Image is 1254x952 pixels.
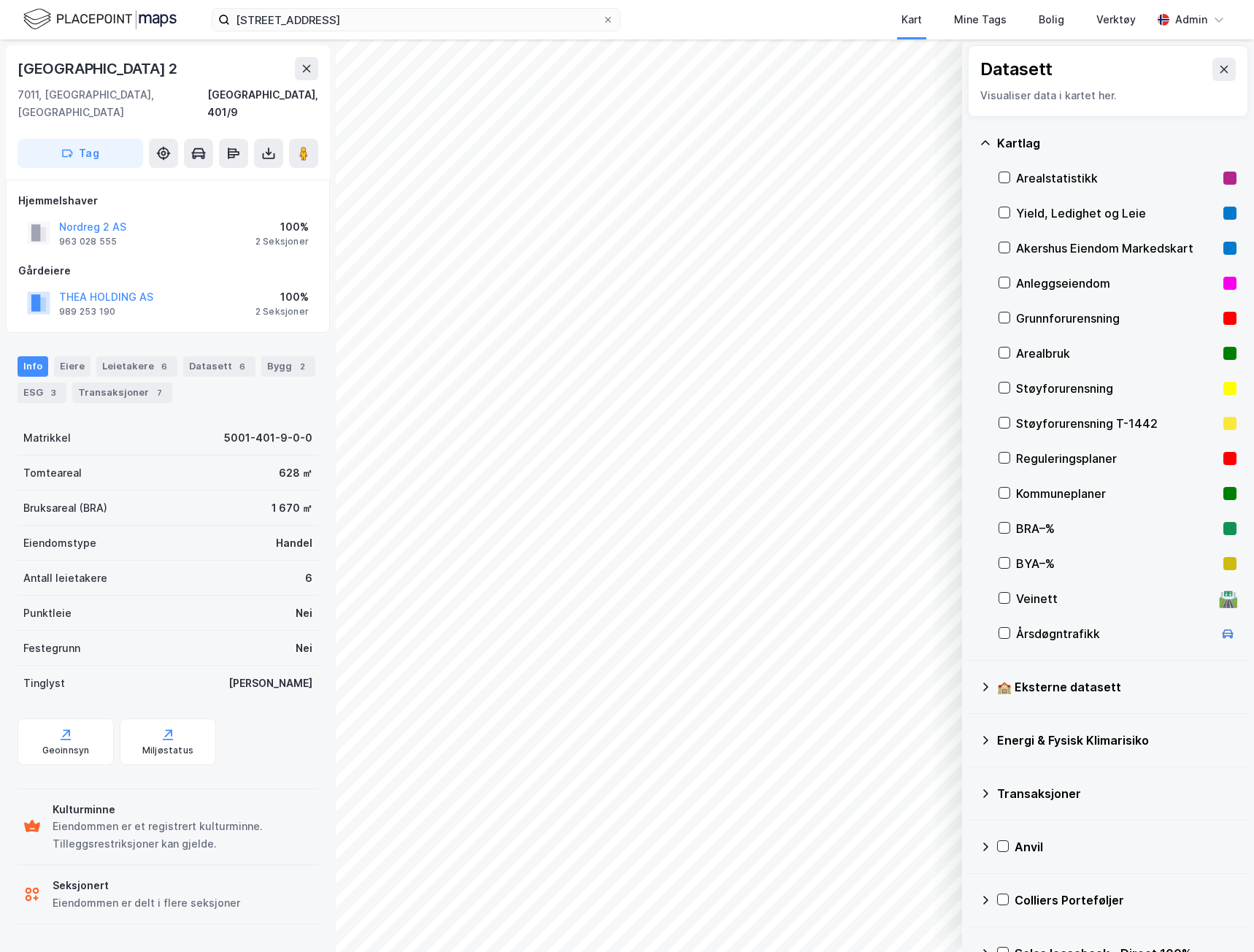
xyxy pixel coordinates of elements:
div: Grunnforurensning [1016,310,1218,327]
div: 100% [255,218,309,236]
div: Bygg [261,356,315,377]
div: Tinglyst [23,675,65,692]
div: Reguleringsplaner [1016,450,1218,467]
div: Miljøstatus [142,745,193,756]
div: BYA–% [1016,555,1218,572]
div: 🏫 Eksterne datasett [997,678,1236,696]
div: Festegrunn [23,640,80,657]
div: Nei [296,640,312,657]
div: [PERSON_NAME] [228,675,312,692]
div: 963 028 555 [59,236,117,247]
div: 🛣️ [1218,589,1238,608]
div: Punktleie [23,604,72,622]
div: Eiendommen er et registrert kulturminne. Tilleggsrestriksjoner kan gjelde. [53,818,312,853]
div: Seksjonert [53,877,240,894]
div: 100% [255,288,309,306]
div: Info [18,356,48,377]
img: logo.f888ab2527a4732fd821a326f86c7f29.svg [23,7,177,32]
div: Bolig [1039,11,1064,28]
button: Tag [18,139,143,168]
div: Anvil [1015,838,1236,856]
div: Colliers Porteføljer [1015,891,1236,909]
div: Transaksjoner [997,785,1236,802]
div: 3 [46,385,61,400]
div: Verktøy [1096,11,1136,28]
div: 2 Seksjoner [255,236,309,247]
div: 6 [157,359,172,374]
div: Antall leietakere [23,569,107,587]
div: Hjemmelshaver [18,192,318,210]
div: 2 Seksjoner [255,306,309,318]
div: 6 [235,359,250,374]
div: Støyforurensning T-1442 [1016,415,1218,432]
div: Kommuneplaner [1016,485,1218,502]
iframe: Chat Widget [1181,882,1254,952]
div: Visualiser data i kartet her. [980,87,1236,104]
div: Arealbruk [1016,345,1218,362]
div: [GEOGRAPHIC_DATA], 401/9 [207,86,318,121]
div: Geoinnsyn [42,745,90,756]
div: 5001-401-9-0-0 [224,429,312,447]
div: Energi & Fysisk Klimarisiko [997,732,1236,749]
div: Eiendommen er delt i flere seksjoner [53,894,240,912]
div: Eiere [54,356,91,377]
div: 7011, [GEOGRAPHIC_DATA], [GEOGRAPHIC_DATA] [18,86,207,121]
div: Leietakere [96,356,177,377]
div: [GEOGRAPHIC_DATA] 2 [18,57,180,80]
div: Yield, Ledighet og Leie [1016,204,1218,222]
div: 6 [305,569,312,587]
div: Mine Tags [954,11,1007,28]
div: Tomteareal [23,464,82,482]
div: Datasett [980,58,1053,81]
div: Veinett [1016,590,1213,607]
div: Nei [296,604,312,622]
div: Kulturminne [53,801,312,818]
div: Gårdeiere [18,262,318,280]
div: Matrikkel [23,429,71,447]
div: Eiendomstype [23,534,96,552]
div: Akershus Eiendom Markedskart [1016,239,1218,257]
div: Datasett [183,356,255,377]
div: Kontrollprogram for chat [1181,882,1254,952]
div: Anleggseiendom [1016,275,1218,292]
div: Støyforurensning [1016,380,1218,397]
div: 2 [295,359,309,374]
div: BRA–% [1016,520,1218,537]
div: 628 ㎡ [279,464,312,482]
div: Arealstatistikk [1016,169,1218,187]
div: Kartlag [997,134,1236,152]
div: Transaksjoner [72,383,172,403]
div: 1 670 ㎡ [272,499,312,517]
div: ESG [18,383,66,403]
input: Søk på adresse, matrikkel, gårdeiere, leietakere eller personer [230,9,602,31]
div: Admin [1175,11,1207,28]
div: Bruksareal (BRA) [23,499,107,517]
div: 7 [152,385,166,400]
div: Handel [276,534,312,552]
div: 989 253 190 [59,306,115,318]
div: Årsdøgntrafikk [1016,625,1213,642]
div: Kart [901,11,922,28]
